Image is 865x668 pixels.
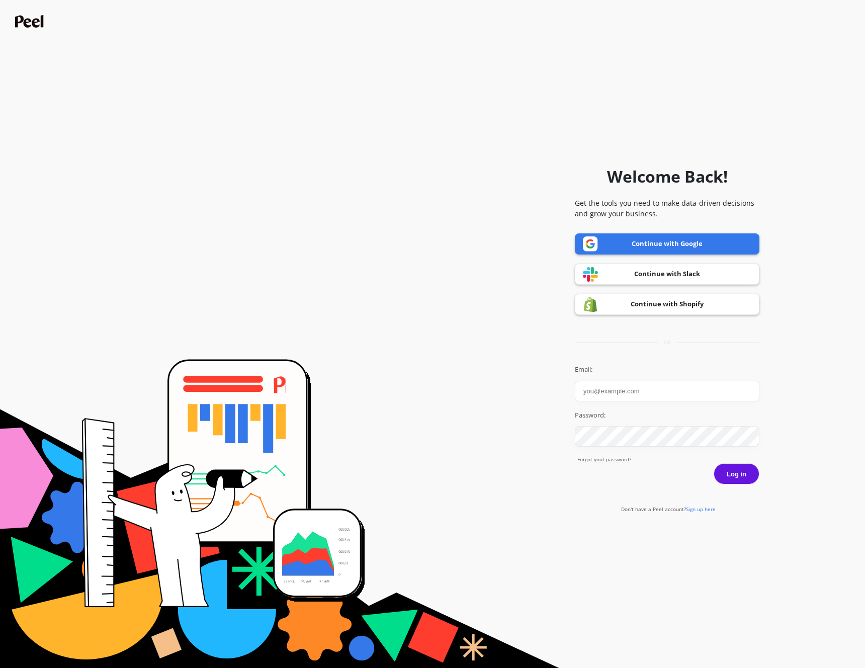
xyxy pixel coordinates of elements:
[575,264,759,285] a: Continue with Slack
[575,339,759,346] div: or
[577,456,759,463] a: Forgot yout password?
[15,15,46,28] img: Peel
[607,164,728,189] h1: Welcome Back!
[575,198,759,219] p: Get the tools you need to make data-driven decisions and grow your business.
[621,506,716,513] a: Don't have a Peel account?Sign up here
[714,463,759,484] button: Log in
[583,297,598,312] img: Shopify logo
[575,410,759,421] label: Password:
[686,506,716,513] span: Sign up here
[575,365,759,375] label: Email:
[583,236,598,252] img: Google logo
[583,267,598,282] img: Slack logo
[575,294,759,315] a: Continue with Shopify
[575,381,759,401] input: you@example.com
[575,233,759,255] a: Continue with Google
